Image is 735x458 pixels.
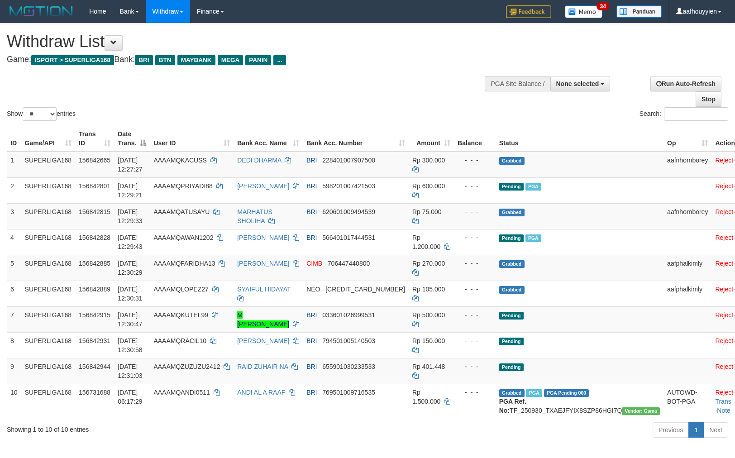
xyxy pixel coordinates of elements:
[458,156,492,165] div: - - -
[237,260,289,267] a: [PERSON_NAME]
[499,398,526,414] b: PGA Ref. No:
[118,182,143,199] span: [DATE] 12:29:21
[458,233,492,242] div: - - -
[153,182,212,190] span: AAAAMQPRIYADI88
[21,306,76,332] td: SUPERLIGA168
[118,337,143,353] span: [DATE] 12:30:58
[458,362,492,371] div: - - -
[21,384,76,419] td: SUPERLIGA168
[696,91,721,107] a: Stop
[21,203,76,229] td: SUPERLIGA168
[653,422,689,438] a: Previous
[663,281,711,306] td: aafphalkimly
[322,337,375,344] span: Copy 794501005140503 to clipboard
[153,337,206,344] span: AAAAMQRACIL10
[556,80,599,87] span: None selected
[79,182,110,190] span: 156842801
[237,157,281,164] a: DEDI DHARMA
[322,234,375,241] span: Copy 566401017444531 to clipboard
[79,363,110,370] span: 156842944
[322,363,375,370] span: Copy 655901030233533 to clipboard
[118,234,143,250] span: [DATE] 12:29:43
[717,407,730,414] a: Note
[499,260,525,268] span: Grabbed
[118,157,143,173] span: [DATE] 12:27:27
[499,209,525,216] span: Grabbed
[7,177,21,203] td: 2
[640,107,728,121] label: Search:
[412,286,445,293] span: Rp 105.000
[458,310,492,320] div: - - -
[412,311,445,319] span: Rp 500.000
[715,260,733,267] a: Reject
[306,234,317,241] span: BRI
[412,234,440,250] span: Rp 1.200.000
[715,389,733,396] a: Reject
[237,234,289,241] a: [PERSON_NAME]
[79,286,110,293] span: 156842889
[21,126,76,152] th: Game/API: activate to sort column ascending
[118,389,143,405] span: [DATE] 06:17:29
[409,126,454,152] th: Amount: activate to sort column ascending
[237,286,291,293] a: SYAIFUL HIDAYAT
[322,311,375,319] span: Copy 033601026999531 to clipboard
[153,157,206,164] span: AAAAMQKACUSS
[153,389,210,396] span: AAAAMQANDI0511
[496,126,663,152] th: Status
[663,255,711,281] td: aafphalkimly
[153,234,213,241] span: AAAAMQAWAN1202
[525,183,541,191] span: Marked by aafsengchandara
[458,181,492,191] div: - - -
[306,363,317,370] span: BRI
[245,55,271,65] span: PANIN
[499,338,524,345] span: Pending
[412,389,440,405] span: Rp 1.500.000
[79,208,110,215] span: 156842815
[458,285,492,294] div: - - -
[499,157,525,165] span: Grabbed
[303,126,409,152] th: Bank Acc. Number: activate to sort column ascending
[118,311,143,328] span: [DATE] 12:30:47
[306,208,317,215] span: BRI
[273,55,286,65] span: ...
[525,234,541,242] span: Marked by aafsengchandara
[499,234,524,242] span: Pending
[23,107,57,121] select: Showentries
[7,126,21,152] th: ID
[177,55,215,65] span: MAYBANK
[322,208,375,215] span: Copy 620601009494539 to clipboard
[237,208,272,224] a: MARHATUS SHOLIHA
[322,157,375,164] span: Copy 228401007907500 to clipboard
[526,389,542,397] span: Marked by aafromsomean
[153,311,208,319] span: AAAAMQKUTEL99
[458,259,492,268] div: - - -
[412,182,445,190] span: Rp 600.000
[237,363,288,370] a: RAID ZUHAIR NA
[135,55,153,65] span: BRI
[496,384,663,419] td: TF_250930_TXAEJFYIX8SZP86HGI7Q
[7,5,76,18] img: MOTION_logo.png
[21,229,76,255] td: SUPERLIGA168
[79,311,110,319] span: 156842915
[7,229,21,255] td: 4
[7,358,21,384] td: 9
[715,182,733,190] a: Reject
[7,107,76,121] label: Show entries
[21,358,76,384] td: SUPERLIGA168
[663,152,711,178] td: aafnhornborey
[565,5,603,18] img: Button%20Memo.svg
[412,363,445,370] span: Rp 401.448
[153,260,215,267] span: AAAAMQFARIDHA13
[79,234,110,241] span: 156842828
[550,76,611,91] button: None selected
[688,422,704,438] a: 1
[118,286,143,302] span: [DATE] 12:30:31
[7,281,21,306] td: 6
[306,157,317,164] span: BRI
[153,363,220,370] span: AAAAMQZUZUZU2412
[715,157,733,164] a: Reject
[150,126,234,152] th: User ID: activate to sort column ascending
[7,255,21,281] td: 5
[544,389,589,397] span: PGA Pending
[485,76,550,91] div: PGA Site Balance /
